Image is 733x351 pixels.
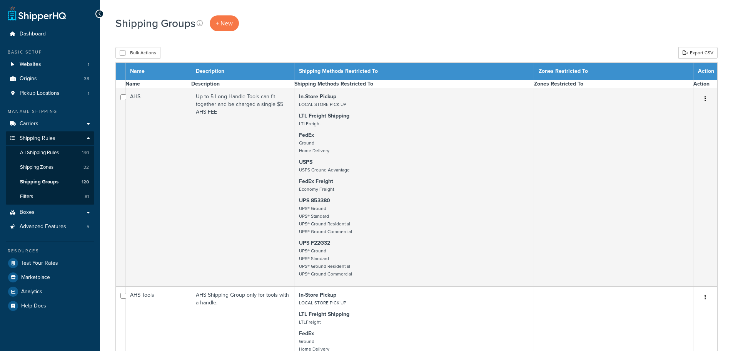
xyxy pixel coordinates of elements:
[6,285,94,299] a: Analytics
[20,164,53,171] span: Shipping Zones
[299,247,352,277] small: UPS® Ground UPS® Standard UPS® Ground Residential UPS® Ground Commercial
[210,15,239,31] a: + New
[6,146,94,160] li: All Shipping Rules
[678,47,718,59] a: Export CSV
[6,256,94,270] a: Test Your Rates
[20,179,58,185] span: Shipping Groups
[299,186,334,193] small: Economy Freight
[6,86,94,101] a: Pickup Locations 1
[6,108,94,115] div: Manage Shipping
[299,101,346,108] small: LOCAL STORE PICK UP
[299,131,314,139] strong: FedEx
[299,205,352,235] small: UPS® Ground UPS® Standard UPS® Ground Residential UPS® Ground Commercial
[6,146,94,160] a: All Shipping Rules 140
[6,220,94,234] li: Advanced Features
[299,196,330,205] strong: UPS 853380
[83,164,89,171] span: 32
[6,49,94,55] div: Basic Setup
[299,177,333,185] strong: FedEx Freight
[299,319,321,326] small: LTLFreight
[82,179,89,185] span: 120
[6,72,94,86] a: Origins 38
[6,160,94,175] a: Shipping Zones 32
[299,120,321,127] small: LTLFreight
[20,149,59,156] span: All Shipping Rules
[6,72,94,86] li: Origins
[6,27,94,41] a: Dashboard
[693,63,718,80] th: Action
[534,80,693,88] th: Zones Restricted To
[125,88,191,287] td: AHS
[21,274,50,281] span: Marketplace
[20,61,41,68] span: Websites
[299,239,330,247] strong: UPS F22G32
[20,223,66,230] span: Advanced Features
[191,63,294,80] th: Description
[87,223,89,230] span: 5
[6,299,94,313] a: Help Docs
[8,6,66,21] a: ShipperHQ Home
[299,158,312,166] strong: USPS
[20,31,46,37] span: Dashboard
[6,86,94,101] li: Pickup Locations
[191,80,294,88] th: Description
[299,92,336,101] strong: In-Store Pickup
[299,139,329,154] small: Ground Home Delivery
[6,190,94,204] a: Filters 81
[21,289,42,295] span: Analytics
[693,80,718,88] th: Action
[299,329,314,338] strong: FedEx
[191,88,294,287] td: Up to 5 Long Handle Tools can fit together and be charged a single $5 AHS FEE
[216,19,233,28] span: + New
[6,131,94,146] a: Shipping Rules
[21,260,58,267] span: Test Your Rates
[82,149,89,156] span: 140
[299,166,350,173] small: USPS Ground Advantage
[6,175,94,189] li: Shipping Groups
[534,63,693,80] th: Zones Restricted To
[6,175,94,189] a: Shipping Groups 120
[20,90,60,97] span: Pickup Locations
[299,112,349,120] strong: LTL Freight Shipping
[6,270,94,284] a: Marketplace
[6,220,94,234] a: Advanced Features 5
[6,248,94,254] div: Resources
[20,76,37,82] span: Origins
[84,76,89,82] span: 38
[115,47,160,59] button: Bulk Actions
[6,190,94,204] li: Filters
[88,61,89,68] span: 1
[6,57,94,72] li: Websites
[20,135,55,142] span: Shipping Rules
[6,57,94,72] a: Websites 1
[115,16,195,31] h1: Shipping Groups
[125,80,191,88] th: Name
[21,303,46,309] span: Help Docs
[6,205,94,220] a: Boxes
[6,117,94,131] a: Carriers
[294,63,534,80] th: Shipping Methods Restricted To
[299,299,346,306] small: LOCAL STORE PICK UP
[299,310,349,318] strong: LTL Freight Shipping
[20,193,33,200] span: Filters
[85,193,89,200] span: 81
[125,63,191,80] th: Name
[20,121,38,127] span: Carriers
[299,291,336,299] strong: In-Store Pickup
[294,80,534,88] th: Shipping Methods Restricted To
[6,131,94,205] li: Shipping Rules
[88,90,89,97] span: 1
[20,209,35,216] span: Boxes
[6,160,94,175] li: Shipping Zones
